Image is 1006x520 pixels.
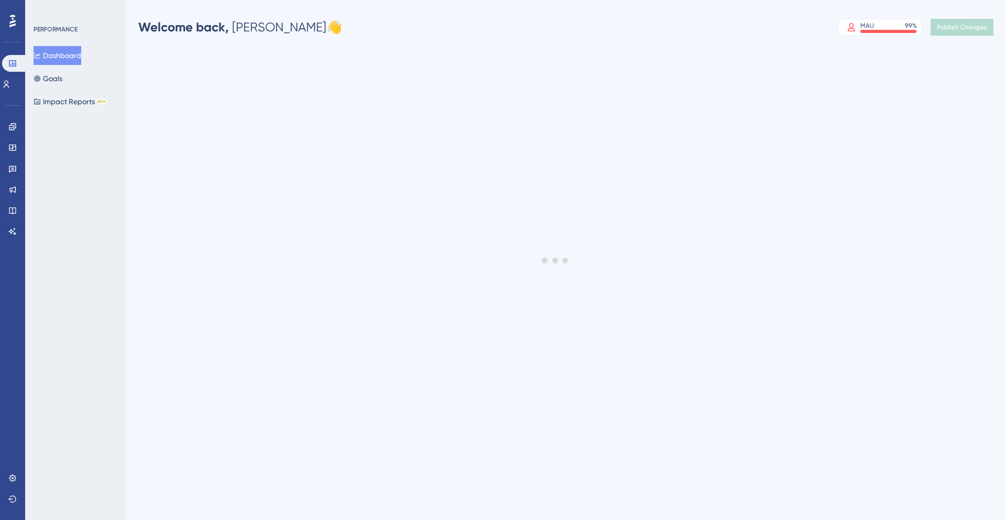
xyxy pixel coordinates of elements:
div: BETA [97,99,106,104]
div: PERFORMANCE [34,25,78,34]
button: Publish Changes [931,19,993,36]
div: 99 % [905,21,917,30]
button: Dashboard [34,46,81,65]
button: Goals [34,69,62,88]
div: MAU [860,21,874,30]
span: Welcome back, [138,19,229,35]
button: Impact ReportsBETA [34,92,106,111]
span: Publish Changes [937,23,987,31]
div: [PERSON_NAME] 👋 [138,19,342,36]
